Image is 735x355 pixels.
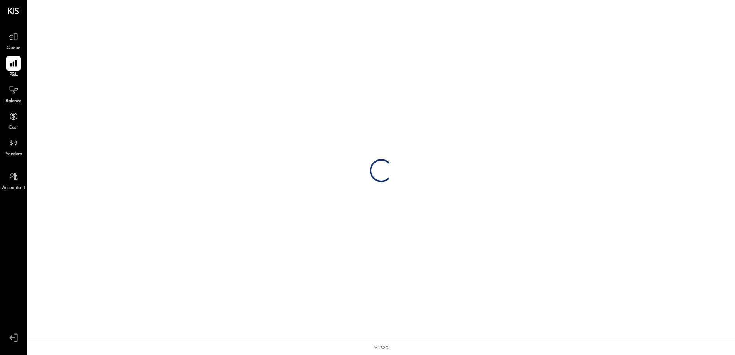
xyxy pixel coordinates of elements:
span: Accountant [2,185,25,192]
span: Vendors [5,151,22,158]
a: Vendors [0,136,27,158]
span: Cash [8,124,18,131]
a: Balance [0,83,27,105]
div: v 4.32.3 [374,345,388,351]
span: Queue [7,45,21,52]
span: P&L [9,71,18,78]
a: Cash [0,109,27,131]
a: P&L [0,56,27,78]
span: Balance [5,98,22,105]
a: Accountant [0,169,27,192]
a: Queue [0,30,27,52]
